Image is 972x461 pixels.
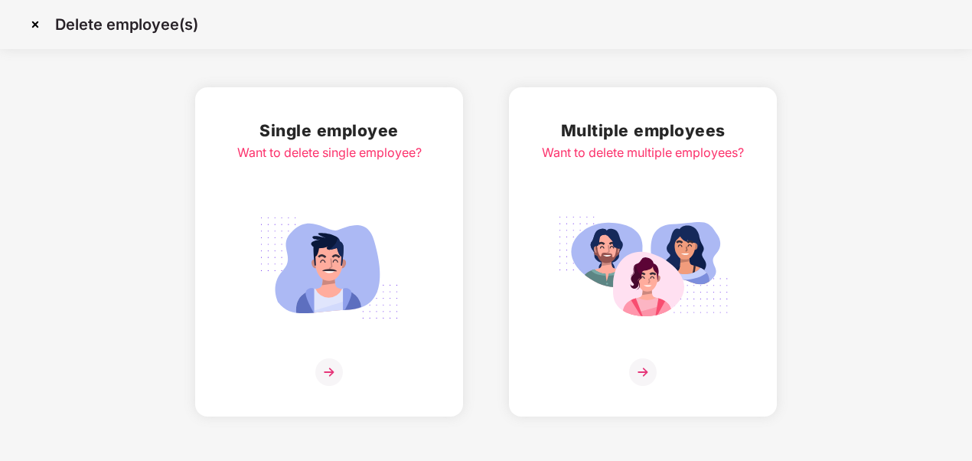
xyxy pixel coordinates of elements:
h2: Single employee [237,118,422,143]
img: svg+xml;base64,PHN2ZyB4bWxucz0iaHR0cDovL3d3dy53My5vcmcvMjAwMC9zdmciIHdpZHRoPSIzNiIgaGVpZ2h0PSIzNi... [629,358,657,386]
div: Want to delete multiple employees? [542,143,744,162]
div: Want to delete single employee? [237,143,422,162]
h2: Multiple employees [542,118,744,143]
img: svg+xml;base64,PHN2ZyB4bWxucz0iaHR0cDovL3d3dy53My5vcmcvMjAwMC9zdmciIGlkPSJTaW5nbGVfZW1wbG95ZWUiIH... [243,208,415,328]
img: svg+xml;base64,PHN2ZyB4bWxucz0iaHR0cDovL3d3dy53My5vcmcvMjAwMC9zdmciIGlkPSJNdWx0aXBsZV9lbXBsb3llZS... [557,208,729,328]
img: svg+xml;base64,PHN2ZyBpZD0iQ3Jvc3MtMzJ4MzIiIHhtbG5zPSJodHRwOi8vd3d3LnczLm9yZy8yMDAwL3N2ZyIgd2lkdG... [23,12,47,37]
img: svg+xml;base64,PHN2ZyB4bWxucz0iaHR0cDovL3d3dy53My5vcmcvMjAwMC9zdmciIHdpZHRoPSIzNiIgaGVpZ2h0PSIzNi... [315,358,343,386]
p: Delete employee(s) [55,15,198,34]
